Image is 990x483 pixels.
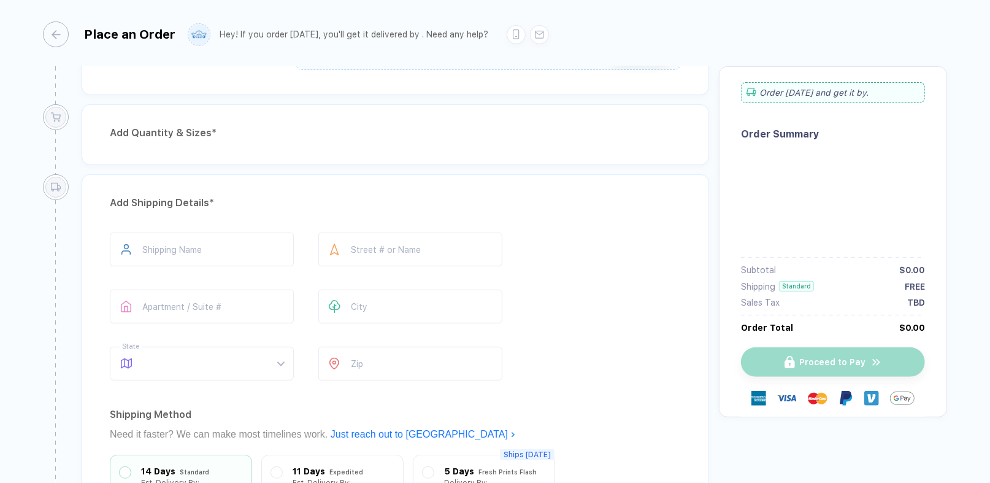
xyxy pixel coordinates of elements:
div: $0.00 [899,265,925,275]
img: GPay [890,386,915,411]
div: Order Summary [741,128,925,140]
div: TBD [907,298,925,307]
div: Subtotal [741,265,776,275]
div: Add Quantity & Sizes [110,123,681,143]
div: Shipping [741,282,775,292]
img: express [751,391,766,406]
div: Add Shipping Details [110,193,681,213]
div: Sales Tax [741,298,780,307]
div: Expedited [329,465,363,479]
div: Standard [180,465,209,479]
div: 11 Days [293,465,325,478]
div: Hey! If you order [DATE], you'll get it delivered by . Need any help? [220,29,488,40]
div: FREE [905,282,925,292]
div: Order [DATE] and get it by . [741,82,925,103]
img: visa [777,388,797,408]
img: Venmo [864,391,879,406]
div: 14 Days [141,465,175,478]
div: Standard [779,281,814,292]
div: Place an Order [84,27,175,42]
div: $0.00 [899,323,925,333]
span: Ships [DATE] [500,449,554,460]
div: Shipping Method [110,405,681,425]
div: 5 Days [444,465,474,478]
div: Need it faster? We can make most timelines work. [110,425,681,444]
img: Paypal [838,391,853,406]
a: Just reach out to [GEOGRAPHIC_DATA] [331,429,516,439]
div: Order Total [741,323,793,333]
div: Fresh Prints Flash [478,465,537,479]
img: user profile [188,24,210,45]
img: master-card [808,388,827,408]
